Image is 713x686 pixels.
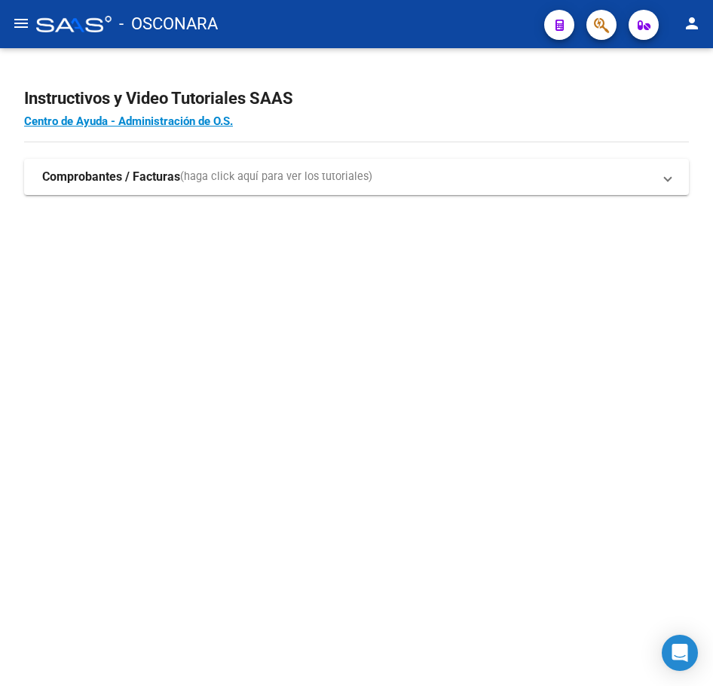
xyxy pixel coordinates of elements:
[180,169,372,185] span: (haga click aquí para ver los tutoriales)
[12,14,30,32] mat-icon: menu
[42,169,180,185] strong: Comprobantes / Facturas
[24,159,689,195] mat-expansion-panel-header: Comprobantes / Facturas(haga click aquí para ver los tutoriales)
[662,635,698,671] div: Open Intercom Messenger
[683,14,701,32] mat-icon: person
[119,8,218,41] span: - OSCONARA
[24,84,689,113] h2: Instructivos y Video Tutoriales SAAS
[24,114,233,128] a: Centro de Ayuda - Administración de O.S.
